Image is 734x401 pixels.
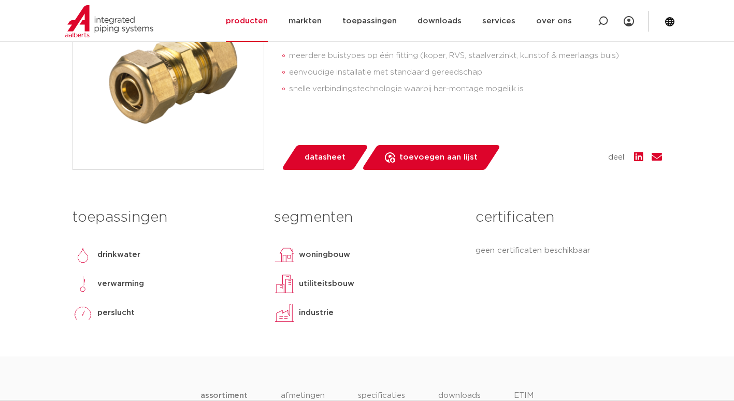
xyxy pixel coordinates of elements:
[97,278,144,290] p: verwarming
[289,64,662,81] li: eenvoudige installatie met standaard gereedschap
[289,81,662,97] li: snelle verbindingstechnologie waarbij her-montage mogelijk is
[476,245,661,257] p: geen certificaten beschikbaar
[73,207,258,228] h3: toepassingen
[97,249,140,261] p: drinkwater
[97,307,135,319] p: perslucht
[274,245,295,265] img: woningbouw
[299,249,350,261] p: woningbouw
[274,207,460,228] h3: segmenten
[608,151,626,164] span: deel:
[274,274,295,294] img: utiliteitsbouw
[274,303,295,323] img: industrie
[73,274,93,294] img: verwarming
[305,149,346,166] span: datasheet
[399,149,478,166] span: toevoegen aan lijst
[299,307,334,319] p: industrie
[73,303,93,323] img: perslucht
[73,245,93,265] img: drinkwater
[281,145,369,170] a: datasheet
[289,48,662,64] li: meerdere buistypes op één fitting (koper, RVS, staalverzinkt, kunstof & meerlaags buis)
[476,207,661,228] h3: certificaten
[299,278,354,290] p: utiliteitsbouw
